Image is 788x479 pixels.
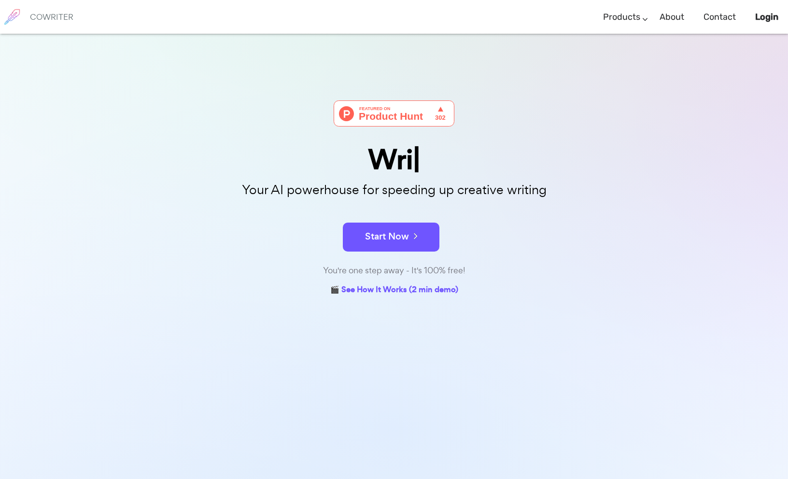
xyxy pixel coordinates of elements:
[330,283,458,298] a: 🎬 See How It Works (2 min demo)
[153,180,635,200] p: Your AI powerhouse for speeding up creative writing
[343,223,439,252] button: Start Now
[30,13,73,21] h6: COWRITER
[603,3,640,31] a: Products
[153,146,635,173] div: Wri
[755,3,778,31] a: Login
[660,3,684,31] a: About
[755,12,778,22] b: Login
[153,264,635,278] div: You're one step away - It's 100% free!
[704,3,736,31] a: Contact
[334,100,454,127] img: Cowriter - Your AI buddy for speeding up creative writing | Product Hunt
